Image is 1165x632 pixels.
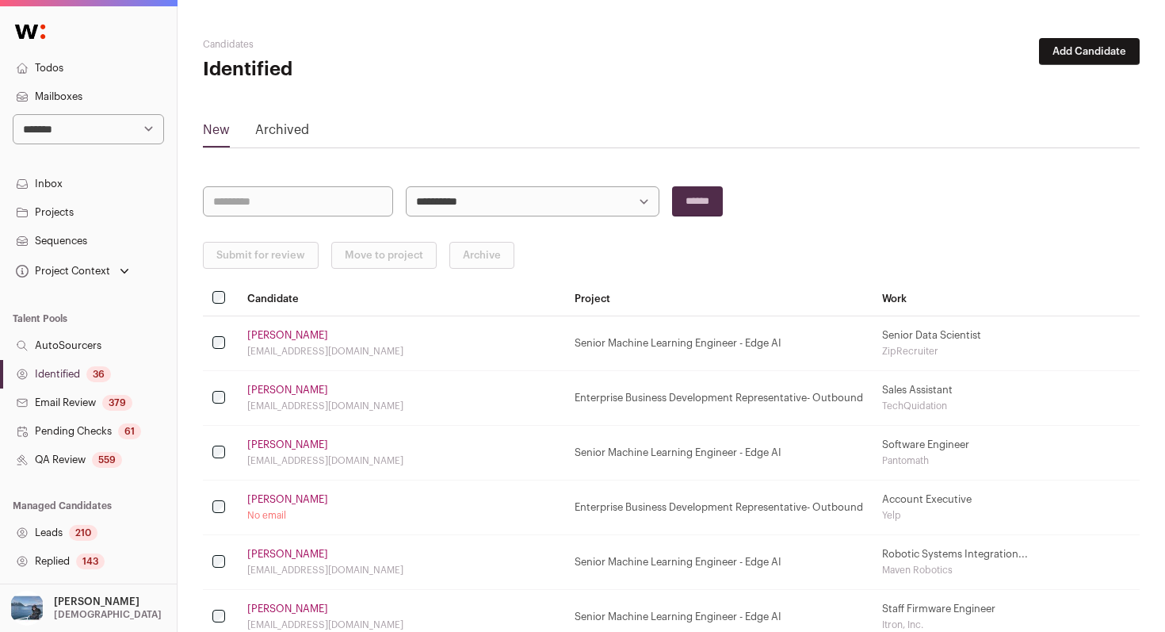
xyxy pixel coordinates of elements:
th: Work [873,282,1133,316]
a: [PERSON_NAME] [247,439,328,451]
button: Add Candidate [1039,38,1140,65]
td: Senior Data Scientist [873,316,1133,371]
a: [PERSON_NAME] [247,329,328,342]
td: Enterprise Business Development Representative- Outbound [565,371,873,426]
a: [PERSON_NAME] [247,493,328,506]
div: [EMAIL_ADDRESS][DOMAIN_NAME] [247,564,556,576]
div: Yelp [882,509,1124,522]
td: Enterprise Business Development Representative- Outbound [565,481,873,535]
div: [EMAIL_ADDRESS][DOMAIN_NAME] [247,400,556,412]
td: Account Executive [873,481,1133,535]
a: New [203,121,230,146]
div: 61 [118,423,141,439]
td: Senior Machine Learning Engineer - Edge AI [565,535,873,590]
div: 36 [86,366,111,382]
td: Senior Machine Learning Engineer - Edge AI [565,426,873,481]
div: 143 [76,553,105,569]
td: Sales Assistant [873,371,1133,426]
div: No email [247,509,556,522]
td: Software Engineer [873,426,1133,481]
a: Archived [255,121,309,146]
div: Itron, Inc. [882,619,1124,631]
h2: Candidates [203,38,515,51]
img: Wellfound [6,16,54,48]
div: TechQuidation [882,400,1124,412]
div: Project Context [13,265,110,278]
h1: Identified [203,57,515,82]
div: [EMAIL_ADDRESS][DOMAIN_NAME] [247,454,556,467]
th: Candidate [238,282,565,316]
p: [DEMOGRAPHIC_DATA] [54,608,162,621]
div: [EMAIL_ADDRESS][DOMAIN_NAME] [247,619,556,631]
button: Open dropdown [6,591,165,626]
a: [PERSON_NAME] [247,603,328,615]
p: [PERSON_NAME] [54,596,139,608]
div: Pantomath [882,454,1124,467]
div: 210 [69,525,97,541]
div: [EMAIL_ADDRESS][DOMAIN_NAME] [247,345,556,358]
a: [PERSON_NAME] [247,384,328,396]
img: 17109629-medium_jpg [10,591,44,626]
div: ZipRecruiter [882,345,1124,358]
td: Robotic Systems Integration... [873,535,1133,590]
div: 559 [92,452,122,468]
button: Open dropdown [13,260,132,282]
a: [PERSON_NAME] [247,548,328,561]
td: Senior Machine Learning Engineer - Edge AI [565,316,873,371]
div: 379 [102,395,132,411]
th: Project [565,282,873,316]
div: Maven Robotics [882,564,1124,576]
